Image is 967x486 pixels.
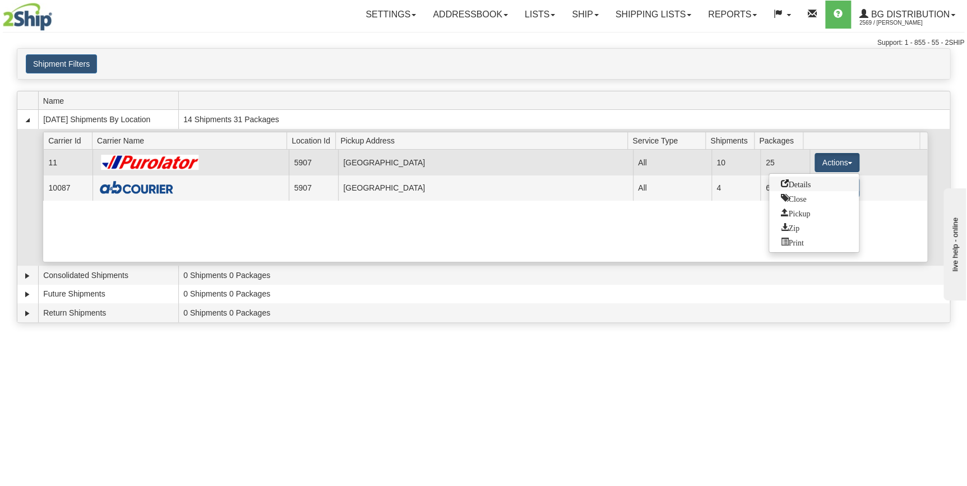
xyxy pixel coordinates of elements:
[38,110,178,129] td: [DATE] Shipments By Location
[38,303,178,322] td: Return Shipments
[633,150,711,175] td: All
[710,132,754,149] span: Shipments
[292,132,335,149] span: Location Id
[769,235,859,249] a: Print or Download All Shipping Documents in one file
[289,150,338,175] td: 5907
[338,175,633,201] td: [GEOGRAPHIC_DATA]
[43,150,92,175] td: 11
[607,1,700,29] a: Shipping lists
[3,3,52,31] img: logo2569.jpg
[178,266,950,285] td: 0 Shipments 0 Packages
[98,155,203,170] img: Purolator
[22,289,33,300] a: Expand
[97,132,287,149] span: Carrier Name
[941,186,966,300] iframe: chat widget
[769,177,859,191] a: Go to Details view
[711,175,761,201] td: 4
[338,150,633,175] td: [GEOGRAPHIC_DATA]
[760,175,809,201] td: 6
[178,110,950,129] td: 14 Shipments 31 Packages
[780,238,803,246] span: Print
[780,209,810,216] span: Pickup
[340,132,627,149] span: Pickup Address
[868,10,950,19] span: BG Distribution
[22,270,33,281] a: Expand
[815,153,859,172] button: Actions
[780,223,799,231] span: Zip
[43,175,92,201] td: 10087
[178,285,950,304] td: 0 Shipments 0 Packages
[700,1,765,29] a: Reports
[711,150,761,175] td: 10
[516,1,563,29] a: Lists
[759,132,803,149] span: Packages
[769,206,859,220] a: Request a carrier pickup
[851,1,964,29] a: BG Distribution 2569 / [PERSON_NAME]
[769,220,859,235] a: Zip and Download All Shipping Documents
[38,266,178,285] td: Consolidated Shipments
[22,308,33,319] a: Expand
[357,1,424,29] a: Settings
[760,150,809,175] td: 25
[424,1,516,29] a: Addressbook
[769,191,859,206] a: Close this group
[859,17,943,29] span: 2569 / [PERSON_NAME]
[26,54,97,73] button: Shipment Filters
[178,303,950,322] td: 0 Shipments 0 Packages
[632,132,705,149] span: Service Type
[633,175,711,201] td: All
[48,132,92,149] span: Carrier Id
[98,179,176,197] img: A&B Courier
[43,92,178,109] span: Name
[38,285,178,304] td: Future Shipments
[780,194,806,202] span: Close
[22,114,33,126] a: Collapse
[3,38,964,48] div: Support: 1 - 855 - 55 - 2SHIP
[780,179,811,187] span: Details
[563,1,607,29] a: Ship
[289,175,338,201] td: 5907
[8,10,104,18] div: live help - online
